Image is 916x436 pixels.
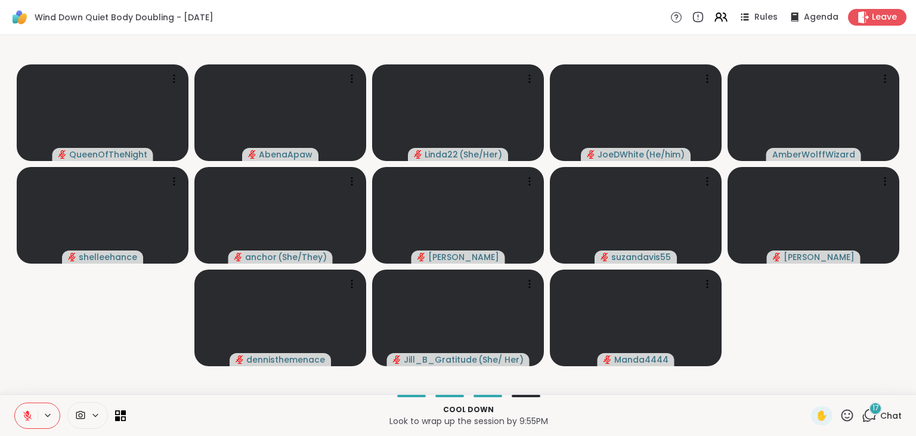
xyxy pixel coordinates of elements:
[259,149,312,160] span: AbenaApaw
[68,253,76,261] span: audio-muted
[69,149,147,160] span: QueenOfTheNight
[10,7,30,27] img: ShareWell Logomark
[58,150,67,159] span: audio-muted
[872,11,897,23] span: Leave
[804,11,838,23] span: Agenda
[598,149,644,160] span: JoeDWhite
[133,404,804,415] p: Cool down
[246,354,325,366] span: dennisthemenace
[816,409,828,423] span: ✋
[393,355,401,364] span: audio-muted
[248,150,256,159] span: audio-muted
[773,253,781,261] span: audio-muted
[459,149,502,160] span: ( She/Her )
[35,11,213,23] span: Wind Down Quiet Body Doubling - [DATE]
[428,251,499,263] span: [PERSON_NAME]
[417,253,426,261] span: audio-muted
[234,253,243,261] span: audio-muted
[425,149,458,160] span: Linda22
[478,354,524,366] span: ( She/ Her )
[414,150,422,159] span: audio-muted
[614,354,669,366] span: Manda4444
[236,355,244,364] span: audio-muted
[772,149,855,160] span: AmberWolffWizard
[784,251,855,263] span: [PERSON_NAME]
[754,11,778,23] span: Rules
[79,251,137,263] span: shelleehance
[133,415,804,427] p: Look to wrap up the session by 9:55PM
[587,150,595,159] span: audio-muted
[880,410,902,422] span: Chat
[278,251,327,263] span: ( She/They )
[245,251,277,263] span: anchor
[645,149,685,160] span: ( He/him )
[611,251,671,263] span: suzandavis55
[404,354,477,366] span: Jill_B_Gratitude
[601,253,609,261] span: audio-muted
[872,403,879,413] span: 17
[604,355,612,364] span: audio-muted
